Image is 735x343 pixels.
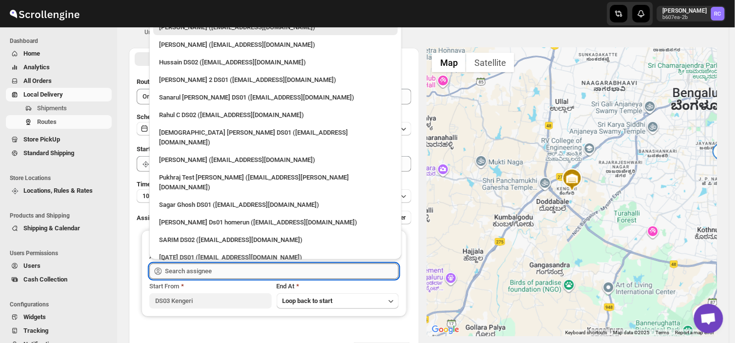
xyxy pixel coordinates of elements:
span: Products and Shipping [10,212,112,220]
span: Loop back to start [283,297,333,304]
a: Terms (opens in new tab) [656,330,670,335]
a: Open this area in Google Maps (opens a new window) [429,323,462,336]
button: Map camera controls [693,305,713,324]
span: All Orders [23,77,52,84]
a: Report a map error [675,330,715,335]
li: Sagar Ghosh DS01 (loneyoj483@downlor.com) [149,195,402,213]
span: Shipments [37,104,67,112]
span: Users Permissions [10,249,112,257]
button: Users [6,259,112,273]
div: [DATE] DS01 ([EMAIL_ADDRESS][DOMAIN_NAME]) [159,253,392,262]
div: [PERSON_NAME] ([EMAIL_ADDRESS][DOMAIN_NAME]) [159,40,392,50]
button: Shipments [6,101,112,115]
div: [PERSON_NAME] Ds01 homerun ([EMAIL_ADDRESS][DOMAIN_NAME]) [159,218,392,227]
button: User menu [657,6,726,21]
li: Mujakkir Benguli (voweh79617@daypey.com) [149,35,402,53]
div: Sagar Ghosh DS01 ([EMAIL_ADDRESS][DOMAIN_NAME]) [159,200,392,210]
li: Sanarul Haque DS01 (fefifag638@adosnan.com) [149,88,402,105]
button: All Route Options [135,52,273,66]
input: Eg: Bengaluru Route [137,89,411,104]
button: Cash Collection [6,273,112,286]
li: Islam Laskar DS01 (vixib74172@ikowat.com) [149,123,402,150]
span: 10 minutes [143,192,172,200]
div: [PERSON_NAME] 2 DS01 ([EMAIL_ADDRESS][DOMAIN_NAME]) [159,75,392,85]
span: Tracking [23,327,48,334]
div: Hussain DS02 ([EMAIL_ADDRESS][DOMAIN_NAME]) [159,58,392,67]
button: Tracking [6,324,112,338]
button: Locations, Rules & Rates [6,184,112,198]
span: Locations, Rules & Rates [23,187,93,194]
div: Rahul C DS02 ([EMAIL_ADDRESS][DOMAIN_NAME]) [159,110,392,120]
button: Analytics [6,61,112,74]
div: [PERSON_NAME] ([EMAIL_ADDRESS][DOMAIN_NAME]) [159,155,392,165]
span: Local Delivery [23,91,63,98]
button: Loop back to start [277,293,399,309]
span: Start Location (Warehouse) [137,145,214,153]
li: Pukhraj Test Grewal (lesogip197@pariag.com) [149,168,402,195]
li: Rahul C DS02 (rahul.chopra@home-run.co) [149,105,402,123]
span: Time Per Stop [137,181,176,188]
div: [DEMOGRAPHIC_DATA] [PERSON_NAME] DS01 ([EMAIL_ADDRESS][DOMAIN_NAME]) [159,128,392,147]
span: Map data ©2025 [613,330,650,335]
span: Configurations [10,301,112,308]
button: 10 minutes [137,189,411,203]
li: SARIM DS02 (xititor414@owlny.com) [149,230,402,248]
a: Open chat [694,304,723,333]
li: Sourav Ds01 homerun (bamij29633@eluxeer.com) [149,213,402,230]
button: Show satellite imagery [466,53,514,72]
button: [DATE]|[DATE] [137,122,411,136]
div: All Route Options [129,69,419,343]
p: b607ea-2b [663,15,707,20]
input: Search assignee [165,263,399,279]
span: Standard Shipping [23,149,74,157]
p: [PERSON_NAME] [663,7,707,15]
button: Home [6,47,112,61]
span: Shipping & Calendar [23,224,80,232]
span: Route Name [137,78,171,85]
span: Widgets [23,313,46,321]
span: Start From [149,282,179,290]
button: Keyboard shortcuts [566,329,608,336]
span: Home [23,50,40,57]
img: ScrollEngine [8,1,81,26]
span: Dashboard [10,37,112,45]
li: Raja DS01 (gasecig398@owlny.com) [149,248,402,265]
span: Rahul Chopra [711,7,725,20]
li: Vikas Rathod (lolegiy458@nalwan.com) [149,150,402,168]
span: Users [23,262,41,269]
img: Google [429,323,462,336]
p: ⓘ Shipments can also be added from Shipments menu Unrouted tab [144,20,298,36]
div: Pukhraj Test [PERSON_NAME] ([EMAIL_ADDRESS][PERSON_NAME][DOMAIN_NAME]) [159,173,392,192]
button: Routes [6,115,112,129]
span: Cash Collection [23,276,67,283]
div: Sanarul [PERSON_NAME] DS01 ([EMAIL_ADDRESS][DOMAIN_NAME]) [159,93,392,102]
span: Routes [37,118,57,125]
span: Store Locations [10,174,112,182]
div: SARIM DS02 ([EMAIL_ADDRESS][DOMAIN_NAME]) [159,235,392,245]
div: End At [277,282,399,291]
span: Store PickUp [23,136,60,143]
text: RC [715,11,721,17]
span: Assign to [137,214,163,222]
button: Show street map [432,53,466,72]
li: Hussain DS02 (jarav60351@abatido.com) [149,53,402,70]
button: All Orders [6,74,112,88]
li: Ali Husain 2 DS01 (petec71113@advitize.com) [149,70,402,88]
div: 1 [711,143,731,163]
button: Shipping & Calendar [6,222,112,235]
span: Analytics [23,63,50,71]
span: Scheduled for [137,113,176,121]
button: Widgets [6,310,112,324]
